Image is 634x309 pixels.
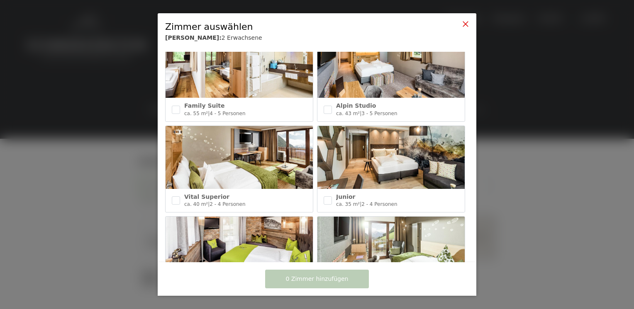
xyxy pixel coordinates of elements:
span: | [208,111,210,116]
img: Alpin Studio [317,35,465,98]
span: 3 - 5 Personen [361,111,397,116]
span: 2 - 4 Personen [210,201,245,207]
span: Junior [336,193,355,200]
img: Family Suite [166,35,313,98]
span: ca. 35 m² [336,201,360,207]
span: 2 - 4 Personen [361,201,397,207]
img: Single Alpin [166,217,313,280]
span: Alpin Studio [336,102,376,109]
span: Family Suite [184,102,224,109]
img: Junior [317,126,465,189]
span: | [360,111,361,116]
span: | [360,201,361,207]
img: Single Superior [317,217,465,280]
b: [PERSON_NAME]: [165,34,222,41]
span: 4 - 5 Personen [210,111,245,116]
img: Vital Superior [166,126,313,189]
span: | [208,201,210,207]
span: 2 Erwachsene [222,34,262,41]
span: Vital Superior [184,193,229,200]
div: Zimmer auswählen [165,21,443,34]
span: ca. 40 m² [184,201,208,207]
span: ca. 55 m² [184,111,208,116]
span: ca. 43 m² [336,111,360,116]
